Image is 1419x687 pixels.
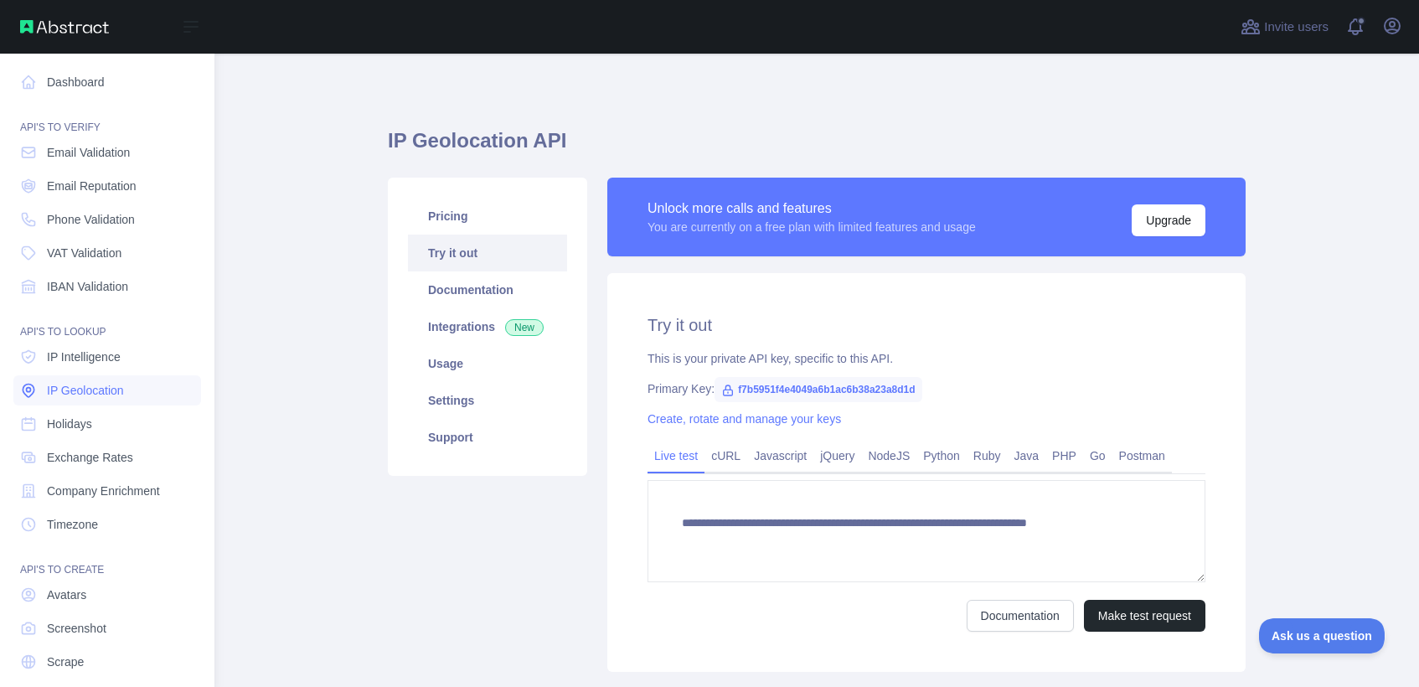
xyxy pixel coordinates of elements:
a: Email Validation [13,137,201,168]
a: cURL [704,442,747,469]
a: Java [1008,442,1046,469]
a: Javascript [747,442,813,469]
a: Integrations New [408,308,567,345]
h1: IP Geolocation API [388,127,1246,168]
a: Postman [1112,442,1172,469]
span: Screenshot [47,620,106,637]
a: Settings [408,382,567,419]
h2: Try it out [648,313,1205,337]
a: Dashboard [13,67,201,97]
div: API'S TO VERIFY [13,101,201,134]
a: PHP [1045,442,1083,469]
img: Abstract API [20,20,109,34]
div: This is your private API key, specific to this API. [648,350,1205,367]
div: API'S TO CREATE [13,543,201,576]
a: Timezone [13,509,201,540]
button: Invite users [1237,13,1332,40]
iframe: Toggle Customer Support [1259,618,1385,653]
span: Scrape [47,653,84,670]
a: Documentation [408,271,567,308]
span: Holidays [47,416,92,432]
span: New [505,319,544,336]
a: Avatars [13,580,201,610]
span: Email Reputation [47,178,137,194]
button: Make test request [1084,600,1205,632]
div: Primary Key: [648,380,1205,397]
a: Pricing [408,198,567,235]
span: Timezone [47,516,98,533]
a: Company Enrichment [13,476,201,506]
a: Live test [648,442,704,469]
button: Upgrade [1132,204,1205,236]
a: IBAN Validation [13,271,201,302]
div: Unlock more calls and features [648,199,976,219]
a: Ruby [967,442,1008,469]
a: Usage [408,345,567,382]
span: VAT Validation [47,245,121,261]
a: Try it out [408,235,567,271]
a: jQuery [813,442,861,469]
span: Company Enrichment [47,483,160,499]
span: Exchange Rates [47,449,133,466]
span: IP Geolocation [47,382,124,399]
span: Avatars [47,586,86,603]
a: Python [916,442,967,469]
a: Phone Validation [13,204,201,235]
a: VAT Validation [13,238,201,268]
a: Exchange Rates [13,442,201,473]
a: Email Reputation [13,171,201,201]
span: IBAN Validation [47,278,128,295]
a: Go [1083,442,1112,469]
div: You are currently on a free plan with limited features and usage [648,219,976,235]
span: IP Intelligence [47,349,121,365]
a: Create, rotate and manage your keys [648,412,841,426]
a: Support [408,419,567,456]
a: Scrape [13,647,201,677]
span: Invite users [1264,18,1329,37]
a: Documentation [967,600,1074,632]
span: Phone Validation [47,211,135,228]
a: Holidays [13,409,201,439]
span: Email Validation [47,144,130,161]
a: Screenshot [13,613,201,643]
a: IP Intelligence [13,342,201,372]
div: API'S TO LOOKUP [13,305,201,338]
span: f7b5951f4e4049a6b1ac6b38a23a8d1d [715,377,922,402]
a: IP Geolocation [13,375,201,405]
a: NodeJS [861,442,916,469]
